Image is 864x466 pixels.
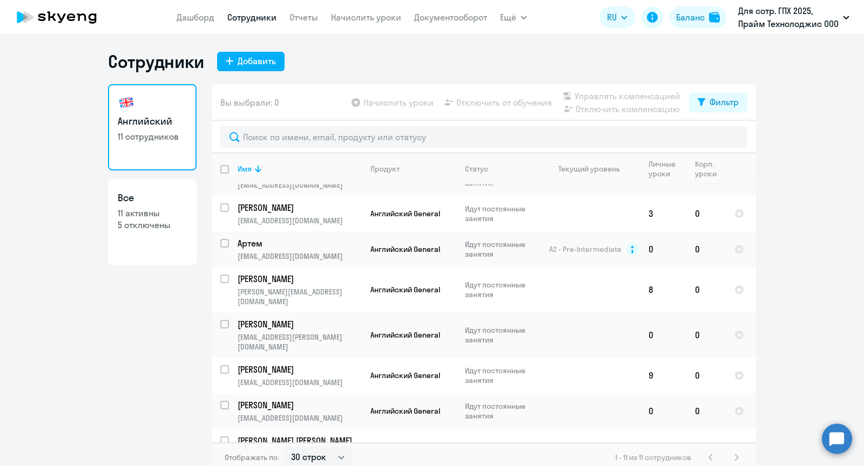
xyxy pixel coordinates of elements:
[686,196,726,231] td: 0
[238,164,252,174] div: Имя
[465,325,539,345] p: Идут постоянные занятия
[640,267,686,312] td: 8
[465,239,539,259] p: Идут постоянные занятия
[238,318,360,330] p: [PERSON_NAME]
[238,202,361,214] a: [PERSON_NAME]
[465,280,539,299] p: Идут постоянные занятия
[549,244,622,254] span: A2 - Pre-Intermediate
[238,164,361,174] div: Имя
[118,191,187,205] h3: Все
[238,413,361,423] p: [EMAIL_ADDRESS][DOMAIN_NAME]
[709,12,720,23] img: balance
[331,12,401,23] a: Начислить уроки
[676,11,705,24] div: Баланс
[238,399,361,411] a: [PERSON_NAME]
[370,285,440,294] span: Английский General
[238,364,360,375] p: [PERSON_NAME]
[370,371,440,380] span: Английский General
[465,442,539,461] p: Идут постоянные занятия
[465,401,539,421] p: Идут постоянные занятия
[465,164,488,174] div: Статус
[289,12,318,23] a: Отчеты
[108,179,197,265] a: Все11 активны5 отключены
[238,378,361,387] p: [EMAIL_ADDRESS][DOMAIN_NAME]
[238,54,276,67] div: Добавить
[238,237,360,249] p: Артем
[238,332,361,352] p: [EMAIL_ADDRESS][PERSON_NAME][DOMAIN_NAME]
[225,453,279,462] span: Отображать по:
[689,93,747,112] button: Фильтр
[108,84,197,170] a: Английский11 сотрудников
[686,358,726,393] td: 0
[238,287,361,306] p: [PERSON_NAME][EMAIL_ADDRESS][DOMAIN_NAME]
[238,273,360,285] p: [PERSON_NAME]
[649,159,686,179] div: Личные уроки
[118,131,187,142] p: 11 сотрудников
[118,207,187,219] p: 11 активны
[177,12,214,23] a: Дашборд
[370,209,440,218] span: Английский General
[670,6,726,28] button: Балансbalance
[640,196,686,231] td: 3
[500,6,527,28] button: Ещё
[227,12,276,23] a: Сотрудники
[370,330,440,340] span: Английский General
[238,216,361,225] p: [EMAIL_ADDRESS][DOMAIN_NAME]
[238,364,361,375] a: [PERSON_NAME]
[108,51,204,72] h1: Сотрудники
[414,12,487,23] a: Документооборот
[686,393,726,429] td: 0
[686,312,726,358] td: 0
[599,6,635,28] button: RU
[118,219,187,231] p: 5 отключены
[220,96,279,109] span: Вы выбрали: 0
[738,4,839,30] p: Для сотр. ГПХ 2025, Прайм Технолоджис ООО
[370,406,440,416] span: Английский General
[615,453,691,462] span: 1 - 11 из 11 сотрудников
[686,231,726,267] td: 0
[733,4,855,30] button: Для сотр. ГПХ 2025, Прайм Технолоджис ООО
[238,435,360,447] p: [PERSON_NAME] [PERSON_NAME]
[640,358,686,393] td: 9
[500,11,516,24] span: Ещё
[238,180,361,190] p: [EMAIL_ADDRESS][DOMAIN_NAME]
[640,231,686,267] td: 0
[548,164,639,174] div: Текущий уровень
[238,202,360,214] p: [PERSON_NAME]
[118,114,187,128] h3: Английский
[370,244,440,254] span: Английский General
[217,52,285,71] button: Добавить
[465,204,539,223] p: Идут постоянные занятия
[686,267,726,312] td: 0
[238,435,361,447] a: [PERSON_NAME] [PERSON_NAME]
[640,393,686,429] td: 0
[220,126,747,148] input: Поиск по имени, email, продукту или статусу
[640,312,686,358] td: 0
[238,251,361,261] p: [EMAIL_ADDRESS][DOMAIN_NAME]
[607,11,617,24] span: RU
[465,366,539,385] p: Идут постоянные занятия
[118,94,135,111] img: english
[238,318,361,330] a: [PERSON_NAME]
[238,273,361,285] a: [PERSON_NAME]
[238,237,361,249] a: Артем
[238,399,360,411] p: [PERSON_NAME]
[370,164,400,174] div: Продукт
[695,159,725,179] div: Корп. уроки
[710,95,739,108] div: Фильтр
[558,164,620,174] div: Текущий уровень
